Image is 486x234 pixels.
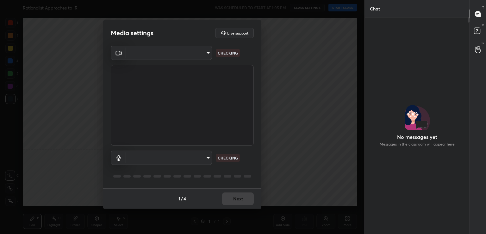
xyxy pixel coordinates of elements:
p: T [482,5,484,10]
p: D [482,23,484,28]
h4: 1 [178,195,180,202]
p: G [482,41,484,45]
p: Chat [365,0,385,17]
div: ​ [126,151,212,165]
h5: Live support [227,31,248,35]
h4: 4 [184,195,186,202]
h4: / [181,195,183,202]
p: CHECKING [218,155,238,161]
p: CHECKING [218,50,238,56]
h2: Media settings [111,29,153,37]
div: ​ [126,46,212,60]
